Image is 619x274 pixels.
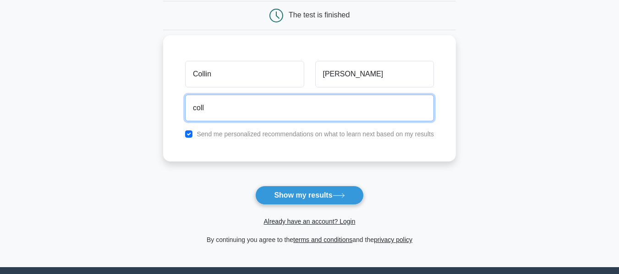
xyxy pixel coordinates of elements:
[158,234,461,245] div: By continuing you agree to the and the
[197,130,434,138] label: Send me personalized recommendations on what to learn next based on my results
[185,95,434,121] input: Email
[293,236,352,243] a: terms and conditions
[263,218,355,225] a: Already have an account? Login
[255,186,363,205] button: Show my results
[289,11,350,19] div: The test is finished
[315,61,434,87] input: Last name
[374,236,412,243] a: privacy policy
[185,61,304,87] input: First name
